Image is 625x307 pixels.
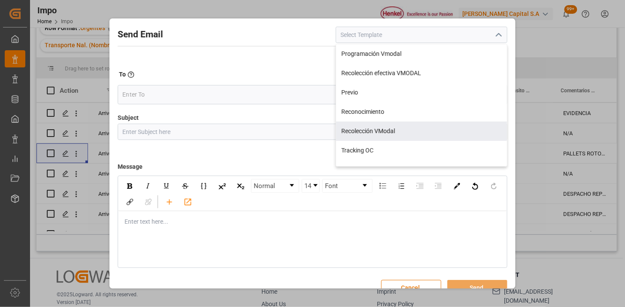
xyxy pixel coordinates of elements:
div: Recolección VModal [336,122,507,141]
div: Italic [141,179,156,192]
label: Message [118,159,143,174]
div: Undo [468,179,483,192]
input: Select Template [336,27,507,43]
div: rdw-toolbar [118,176,507,211]
span: 14 [304,181,311,191]
a: Block Type [252,179,299,192]
div: Strikethrough [178,179,193,192]
div: Subscript [233,179,248,192]
div: rdw-dropdown [302,179,320,193]
div: Add fields and linked tables [162,195,177,208]
div: Redo [486,179,501,192]
div: Underline [159,179,174,192]
div: Bold [122,179,137,192]
div: Ordered [394,179,409,192]
div: Superscript [215,179,230,192]
div: rdw-history-control [466,179,503,193]
div: Add link to form [180,195,195,208]
div: Notificación Arribo a [GEOGRAPHIC_DATA] [336,160,507,179]
h2: To [119,70,126,79]
div: Unlink [141,195,156,208]
h2: Send Email [118,28,163,42]
div: rdw-font-size-control [300,179,321,193]
div: Recolección efectiva VMODAL [336,64,507,83]
div: rdw-inline-control [121,179,250,193]
div: Reconocimiento [336,102,507,122]
div: Link [122,195,137,208]
button: Cancel [381,280,441,296]
span: Font [325,181,338,191]
div: rdw-dropdown [251,179,299,193]
div: rdw-font-family-control [321,179,374,193]
div: Outdent [431,179,446,192]
label: Subject [118,113,139,122]
div: rdw-color-picker [448,179,466,193]
div: Previo [336,83,507,102]
div: rdw-block-control [250,179,300,193]
div: Unordered [376,179,391,192]
div: rdw-wrapper [118,176,507,232]
div: rdw-dropdown [322,179,373,193]
span: Normal [254,181,275,191]
div: Indent [413,179,428,192]
a: Font Size [302,179,319,192]
a: Font [323,179,372,192]
button: close menu [492,28,504,42]
input: Enter Subject here [118,124,502,139]
div: Monospace [196,179,211,192]
button: Send [447,280,507,296]
div: rdw-link-control [121,195,158,208]
div: rdw-list-control [374,179,448,193]
div: rdw-editor [125,217,501,226]
div: Programación Vmodal [336,44,507,64]
div: Tracking OC [336,141,507,160]
input: Enter To [122,88,495,101]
